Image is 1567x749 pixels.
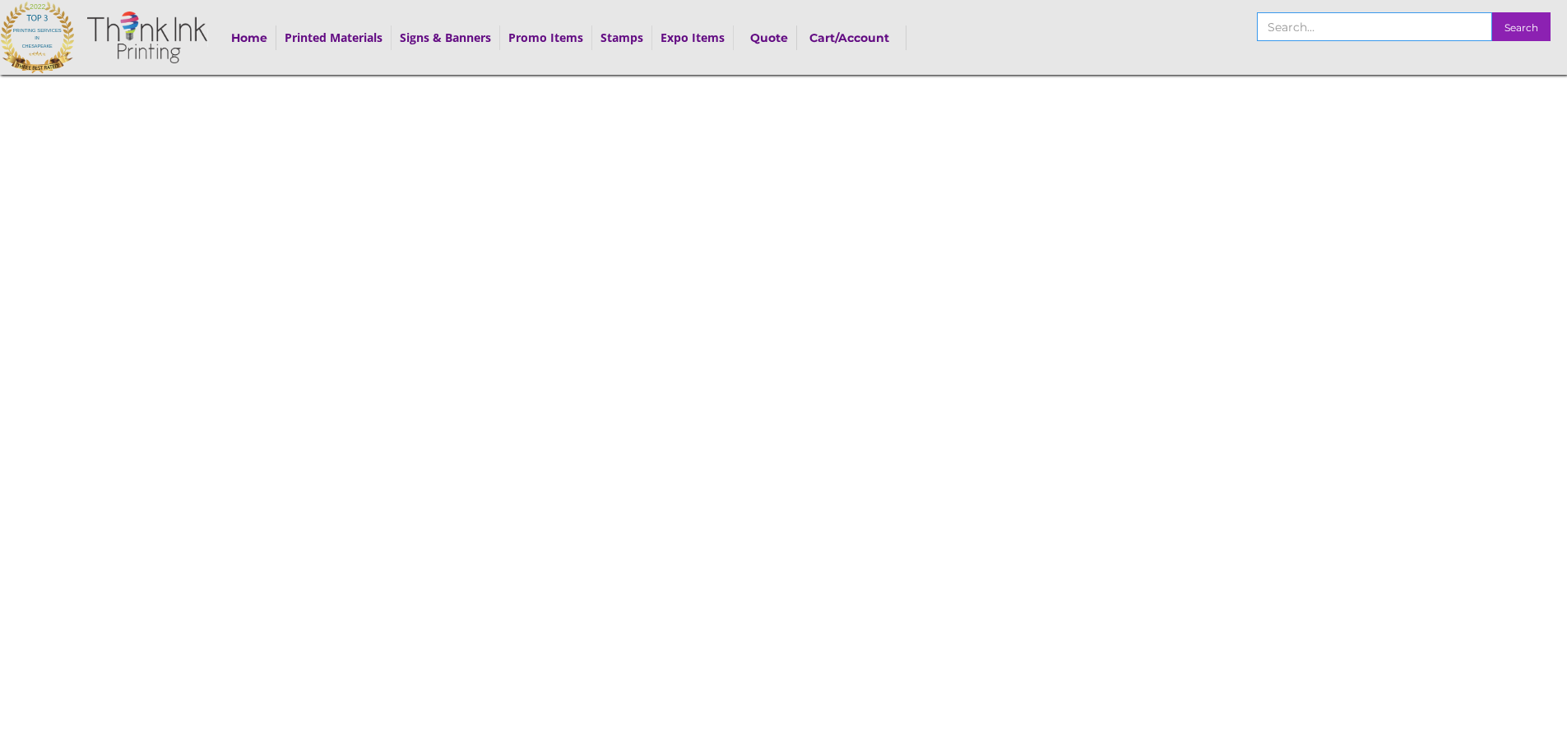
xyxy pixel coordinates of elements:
a: Stamps [600,30,643,45]
a: Signs & Banners [400,30,491,45]
div: Promo Items [500,25,592,50]
div: Signs & Banners [392,25,500,50]
a: Quote [742,25,797,50]
strong: Home [231,30,267,45]
strong: Cart/Account [809,30,889,45]
a: Cart/Account [805,25,906,50]
div: Printed Materials [276,25,392,50]
div: Expo Items [652,25,734,50]
input: Search… [1257,12,1492,41]
iframe: Drift Widget Chat Window [1228,496,1557,677]
a: Promo Items [508,30,583,45]
div: Stamps [592,25,652,50]
input: Search [1492,12,1551,41]
a: Home [223,25,276,50]
a: Printed Materials [285,30,382,45]
strong: Quote [750,30,788,45]
iframe: Drift Widget Chat Controller [1485,667,1547,729]
a: Expo Items [661,30,725,45]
